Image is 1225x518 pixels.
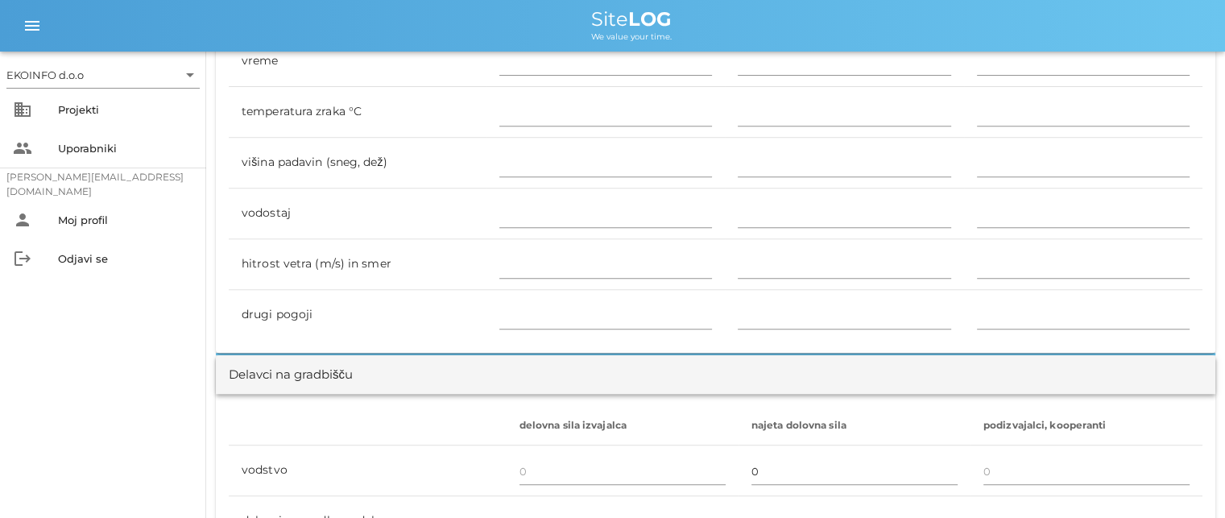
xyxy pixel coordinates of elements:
[229,290,486,340] td: drugi pogoji
[970,407,1202,445] th: podizvajalci, kooperanti
[229,366,353,384] div: Delavci na gradbišču
[58,252,193,265] div: Odjavi se
[229,445,507,496] td: vodstvo
[229,239,486,290] td: hitrost vetra (m/s) in smer
[23,16,42,35] i: menu
[628,7,672,31] b: LOG
[229,87,486,138] td: temperatura zraka °C
[507,407,739,445] th: delovna sila izvajalca
[983,458,1190,484] input: 0
[13,100,32,119] i: business
[58,213,193,226] div: Moj profil
[229,138,486,189] td: višina padavin (sneg, dež)
[6,62,200,88] div: EKOINFO d.o.o
[229,189,486,239] td: vodostaj
[519,458,726,484] input: 0
[58,103,193,116] div: Projekti
[1144,441,1225,518] div: Pripomoček za klepet
[751,458,958,484] input: 0
[180,65,200,85] i: arrow_drop_down
[6,68,84,82] div: EKOINFO d.o.o
[13,210,32,230] i: person
[58,142,193,155] div: Uporabniki
[13,249,32,268] i: logout
[13,139,32,158] i: people
[591,31,672,42] span: We value your time.
[591,7,672,31] span: Site
[229,36,486,87] td: vreme
[739,407,970,445] th: najeta dolovna sila
[1144,441,1225,518] iframe: Chat Widget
